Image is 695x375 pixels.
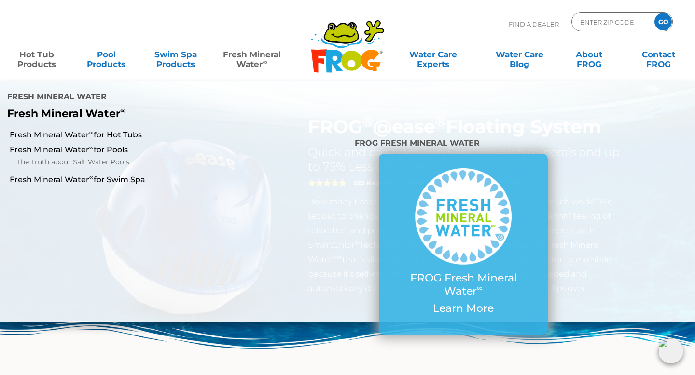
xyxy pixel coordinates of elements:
[89,129,94,136] sup: ∞
[120,106,126,115] sup: ∞
[492,45,546,64] a: Water CareBlog
[509,12,559,36] p: Find A Dealer
[89,144,94,151] sup: ∞
[398,302,528,315] p: Learn More
[7,107,282,120] p: Fresh Mineral Water
[355,134,572,154] h4: FROG Fresh Mineral Water
[631,45,685,64] a: ContactFROG
[562,45,616,64] a: AboutFROG
[149,45,203,64] a: Swim SpaProducts
[218,45,286,64] a: Fresh MineralWater∞
[263,58,267,66] sup: ∞
[398,272,528,297] p: FROG Fresh Mineral Water
[579,15,644,29] input: Zip Code Form
[89,174,94,181] sup: ∞
[17,157,232,168] a: The Truth about Salt Water Pools
[10,45,64,64] a: Hot TubProducts
[10,130,232,140] a: Fresh Mineral Water∞for Hot Tubs
[7,88,282,107] h4: Fresh Mineral Water
[658,338,683,363] img: openIcon
[10,145,232,155] a: Fresh Mineral Water∞for Pools
[389,45,477,64] a: Water CareExperts
[477,283,483,293] sup: ∞
[79,45,133,64] a: PoolProducts
[654,13,672,30] input: GO
[10,174,232,185] a: Fresh Mineral Water∞for Swim Spa
[398,168,528,320] a: FROG Fresh Mineral Water∞ Learn More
